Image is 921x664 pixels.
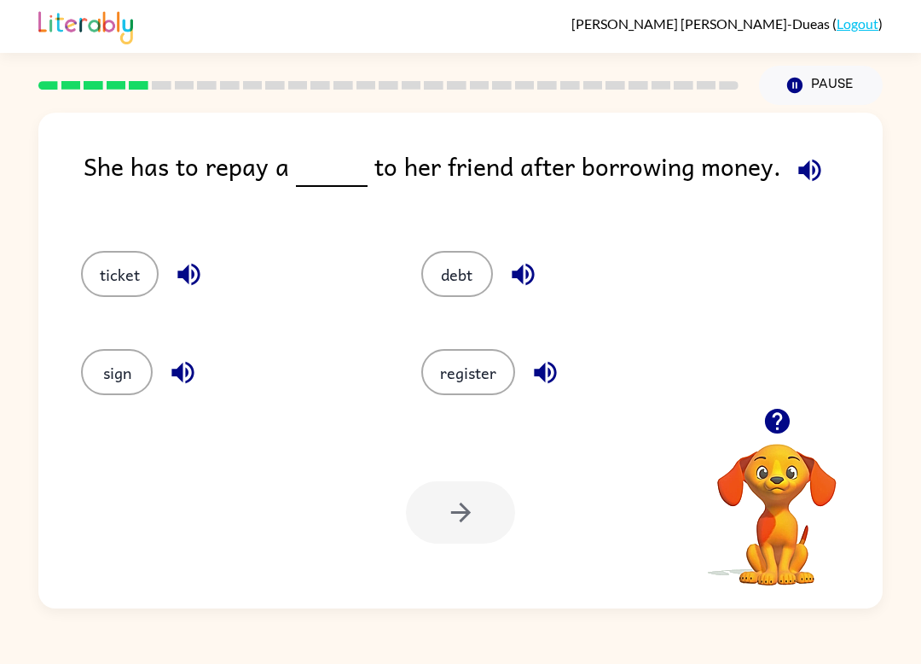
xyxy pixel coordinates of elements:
[571,15,832,32] span: [PERSON_NAME] [PERSON_NAME]-Dueas
[84,147,883,217] div: She has to repay a to her friend after borrowing money.
[759,66,883,105] button: Pause
[837,15,878,32] a: Logout
[692,417,862,588] video: Your browser must support playing .mp4 files to use Literably. Please try using another browser.
[81,251,159,297] button: ticket
[81,349,153,395] button: sign
[571,15,883,32] div: ( )
[421,251,493,297] button: debt
[38,7,133,44] img: Literably
[421,349,515,395] button: register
